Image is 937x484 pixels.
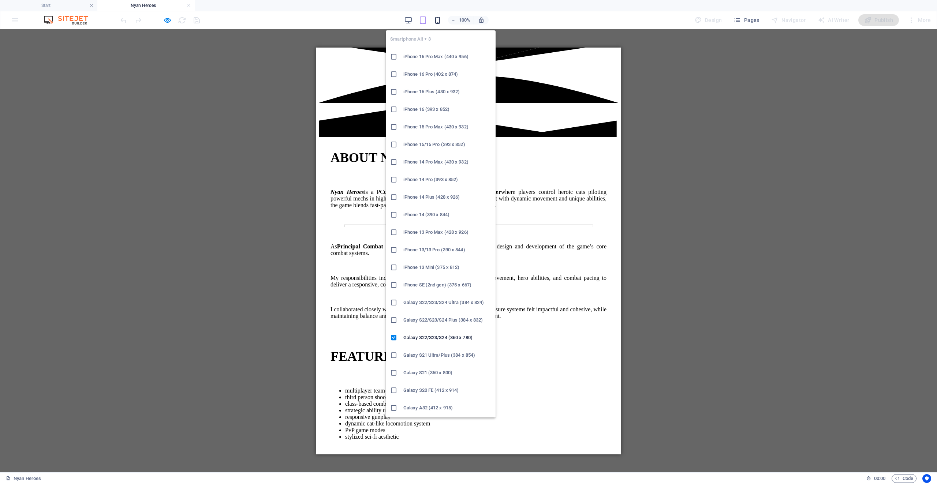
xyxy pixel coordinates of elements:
[29,379,291,386] li: PvP game modes
[42,16,97,25] img: Editor Logo
[459,16,471,25] h6: 100%
[403,298,491,307] h6: Galaxy S22/S23/S24 Ultra (384 x 824)
[15,227,291,240] p: My responsibilities included shaping weapon mechanics, player movement, hero abilities, and comba...
[403,158,491,166] h6: iPhone 14 Pro Max (430 x 932)
[403,228,491,237] h6: iPhone 13 Pro Max (428 x 926)
[866,474,886,483] h6: Session time
[403,175,491,184] h6: iPhone 14 Pro (393 x 852)
[879,476,880,481] span: :
[403,404,491,412] h6: Galaxy A32 (412 x 915)
[403,281,491,289] h6: iPhone SE (2nd gen) (375 x 667)
[403,87,491,96] h6: iPhone 16 Plus (430 x 932)
[403,210,491,219] h6: iPhone 14 (390 x 844)
[403,351,491,360] h6: Galaxy S21 Ultra/Plus (384 x 854)
[403,123,491,131] h6: iPhone 15 Pro Max (430 x 932)
[448,16,474,25] button: 100%
[403,245,491,254] h6: iPhone 13/13 Pro (390 x 844)
[874,474,885,483] span: 00 00
[403,193,491,202] h6: iPhone 14 Plus (428 x 926)
[29,366,291,373] li: responsive gunplay
[733,16,759,24] span: Pages
[15,103,164,117] strong: ABOUT NYAN HEROES:
[403,316,491,324] h6: Galaxy S22/S23/S24 Plus (384 x 832)
[731,14,762,26] button: Pages
[403,333,491,342] h6: Galaxy S22/S23/S24 (360 x 780)
[403,52,491,61] h6: iPhone 16 Pro Max (440 x 956)
[29,386,291,393] li: stylized sci-fi aesthetic
[15,141,48,147] strong: Nyan Heroes
[692,14,725,26] div: Design (Ctrl+Alt+Y)
[29,340,291,346] li: multiplayer team-based shooter
[403,105,491,114] h6: iPhone 16 (393 x 852)
[15,196,291,209] p: As on , I spearheaded the design and development of the game’s core combat systems.
[29,346,291,353] li: third person shooter
[403,368,491,377] h6: Galaxy S21 (360 x 800)
[922,474,931,483] button: Usercentrics
[29,360,291,366] li: strategic ability use
[478,17,485,23] i: On resize automatically adjust zoom level to fit chosen device.
[21,196,92,202] strong: Principal Combat Designer
[403,140,491,149] h6: iPhone 15/15 Pro (393 x 852)
[68,141,185,147] strong: competitive team-based third-person shooter
[15,301,88,316] strong: FEATURES:
[403,386,491,395] h6: Galaxy S20 FE (412 x 914)
[29,373,291,379] li: dynamic cat-like locomotion system
[15,259,291,272] p: I collaborated closely with animation, engineering, and art teams to ensure systems felt impactfu...
[15,141,291,161] p: is a PC where players control heroic cats piloting powerful mechs in high-octane battles. Combini...
[29,353,291,360] li: class-based combat
[98,196,130,202] em: Nyan Heroes
[6,474,41,483] a: Click to cancel selection. Double-click to open Pages
[403,263,491,272] h6: iPhone 13 Mini (375 x 812)
[97,1,195,10] h4: Nyan Heroes
[403,70,491,79] h6: iPhone 16 Pro (402 x 874)
[892,474,917,483] button: Code
[895,474,913,483] span: Code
